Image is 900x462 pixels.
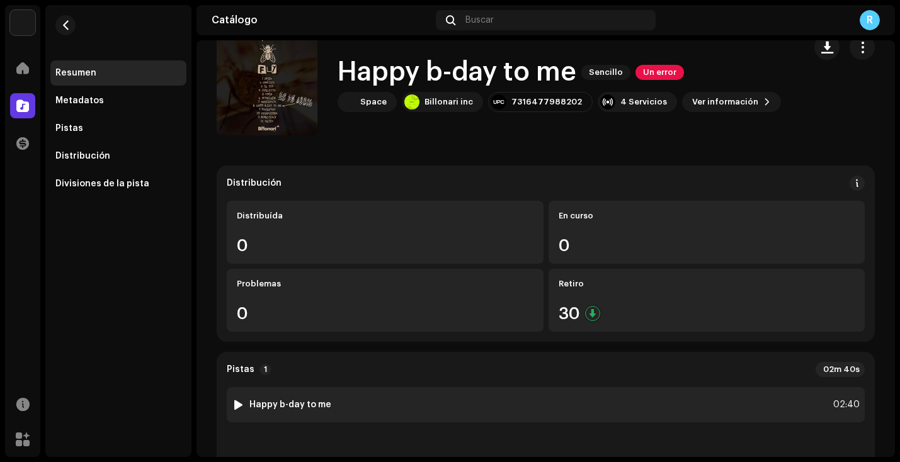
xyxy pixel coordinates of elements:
[360,97,387,107] div: Space
[55,96,104,106] div: Metadatos
[465,15,494,25] span: Buscar
[424,97,473,107] div: Billonari inc
[832,397,860,412] div: 02:40
[816,362,865,377] div: 02m 40s
[635,65,684,80] span: Un error
[55,123,83,133] div: Pistas
[559,211,855,221] div: En curso
[404,94,419,110] img: b5669991-63e5-4d0f-b093-f4d39fed50e2
[50,60,186,86] re-m-nav-item: Resumen
[55,179,149,189] div: Divisiones de la pista
[10,10,35,35] img: 12fa97fa-896e-4643-8be8-3e34fc4377cf
[237,279,533,289] div: Problemas
[692,89,758,115] span: Ver información
[55,151,110,161] div: Distribución
[50,88,186,113] re-m-nav-item: Metadatos
[511,97,582,107] div: 7316477988202
[50,171,186,196] re-m-nav-item: Divisiones de la pista
[50,144,186,169] re-m-nav-item: Distribución
[682,92,781,112] button: Ver información
[559,279,855,289] div: Retiro
[227,364,254,375] strong: Pistas
[581,65,630,80] span: Sencillo
[212,15,431,25] div: Catálogo
[237,211,533,221] div: Distribuída
[259,364,271,375] p-badge: 1
[249,400,331,410] strong: Happy b-day to me
[340,94,355,110] img: 0f2c18d5-750e-4c0f-b5cb-e580e727e6be
[227,178,282,188] div: Distribución
[338,58,576,87] h1: Happy b-day to me
[55,68,96,78] div: Resumen
[620,97,667,107] div: 4 Servicios
[50,116,186,141] re-m-nav-item: Pistas
[860,10,880,30] div: R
